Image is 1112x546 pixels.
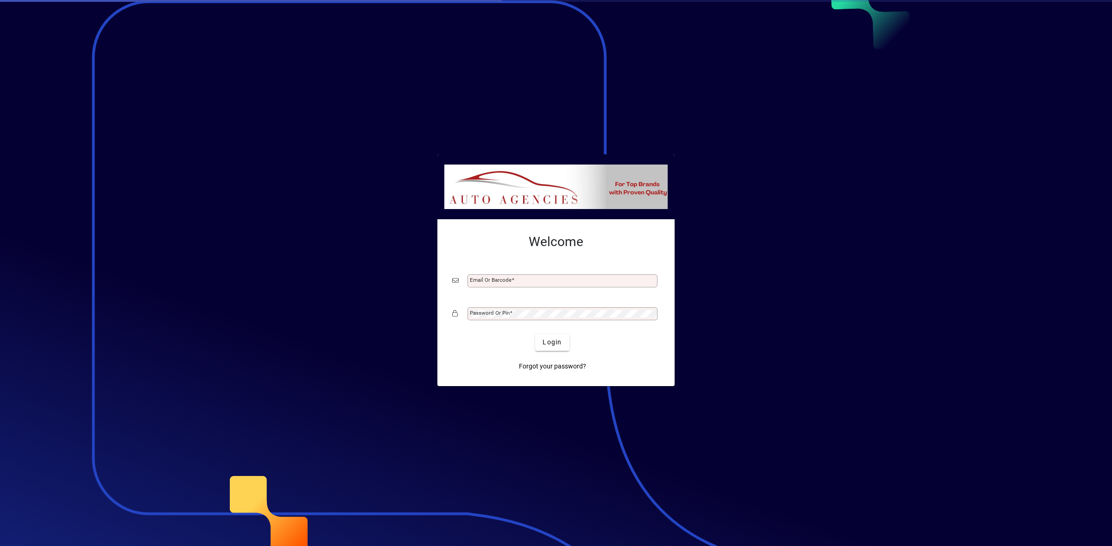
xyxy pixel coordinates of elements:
[452,234,660,250] h2: Welcome
[535,334,569,351] button: Login
[470,277,512,283] mat-label: Email or Barcode
[519,362,586,371] span: Forgot your password?
[470,310,510,316] mat-label: Password or Pin
[543,337,562,347] span: Login
[515,358,590,375] a: Forgot your password?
